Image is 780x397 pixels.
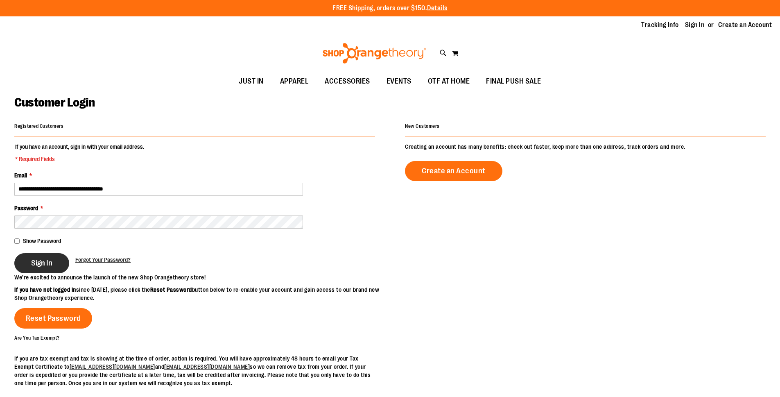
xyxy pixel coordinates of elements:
[14,308,92,329] a: Reset Password
[718,20,772,29] a: Create an Account
[405,123,440,129] strong: New Customers
[378,72,420,91] a: EVENTS
[15,155,144,163] span: * Required Fields
[427,5,448,12] a: Details
[14,205,38,211] span: Password
[332,4,448,13] p: FREE Shipping, orders over $150.
[26,314,81,323] span: Reset Password
[317,72,378,91] a: ACCESSORIES
[486,72,541,91] span: FINAL PUSH SALE
[478,72,549,91] a: FINAL PUSH SALE
[150,286,192,293] strong: Reset Password
[325,72,370,91] span: ACCESSORIES
[14,123,63,129] strong: Registered Customers
[70,363,155,370] a: [EMAIL_ADDRESS][DOMAIN_NAME]
[428,72,470,91] span: OTF AT HOME
[75,256,131,263] span: Forgot Your Password?
[685,20,705,29] a: Sign In
[231,72,272,91] a: JUST IN
[641,20,679,29] a: Tracking Info
[422,166,486,175] span: Create an Account
[405,143,766,151] p: Creating an account has many benefits: check out faster, keep more than one address, track orders...
[14,253,69,273] button: Sign In
[14,143,145,163] legend: If you have an account, sign in with your email address.
[14,286,76,293] strong: If you have not logged in
[280,72,309,91] span: APPAREL
[14,286,390,302] p: since [DATE], please click the button below to re-enable your account and gain access to our bran...
[321,43,427,64] img: Shop Orangetheory
[272,72,317,91] a: APPAREL
[23,238,61,244] span: Show Password
[75,256,131,264] a: Forgot Your Password?
[14,95,95,109] span: Customer Login
[387,72,411,91] span: EVENTS
[164,363,250,370] a: [EMAIL_ADDRESS][DOMAIN_NAME]
[14,172,27,179] span: Email
[14,273,390,281] p: We’re excited to announce the launch of the new Shop Orangetheory store!
[239,72,264,91] span: JUST IN
[405,161,502,181] a: Create an Account
[31,259,52,268] span: Sign In
[14,354,375,387] p: If you are tax exempt and tax is showing at the time of order, action is required. You will have ...
[14,335,60,340] strong: Are You Tax Exempt?
[420,72,478,91] a: OTF AT HOME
